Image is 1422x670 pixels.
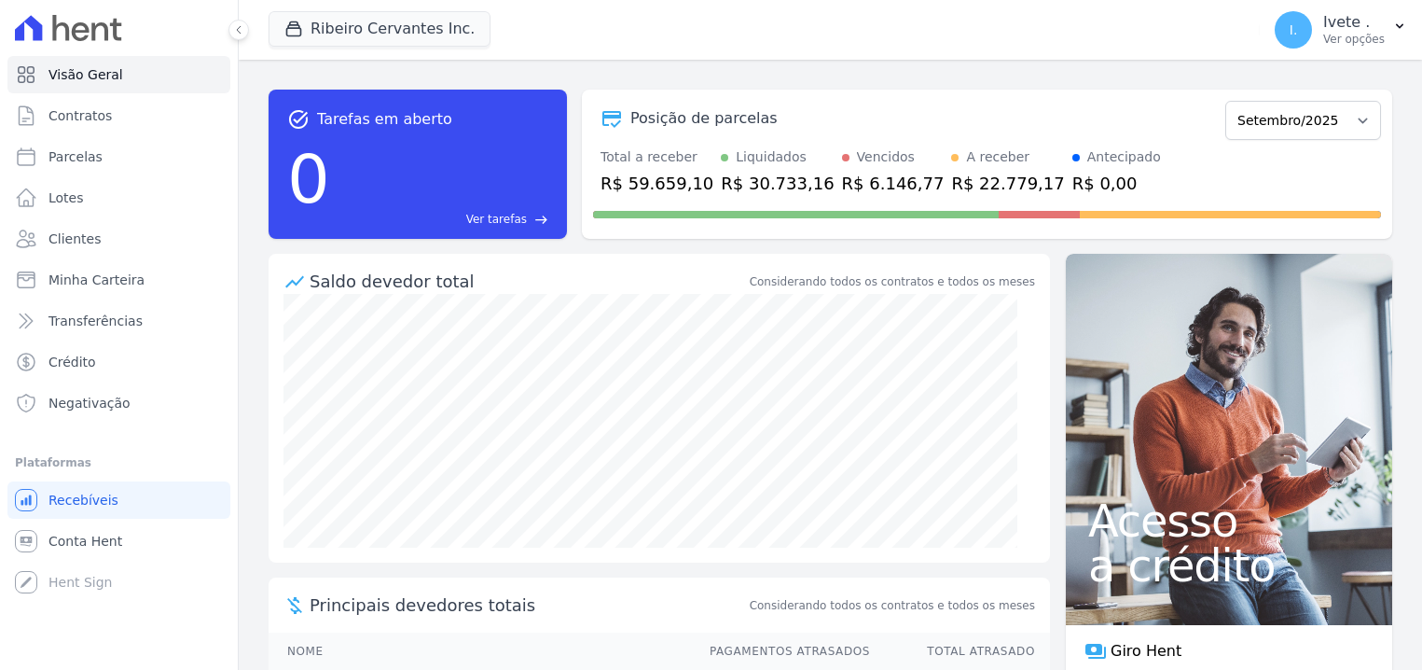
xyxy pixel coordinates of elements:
[1323,32,1385,47] p: Ver opções
[48,353,96,371] span: Crédito
[48,394,131,412] span: Negativação
[310,593,746,618] span: Principais devedores totais
[630,107,778,130] div: Posição de parcelas
[7,523,230,560] a: Conta Hent
[951,171,1064,196] div: R$ 22.779,17
[48,230,101,248] span: Clientes
[534,213,548,227] span: east
[750,597,1035,614] span: Considerando todos os contratos e todos os meses
[287,131,330,228] div: 0
[466,211,527,228] span: Ver tarefas
[736,147,807,167] div: Liquidados
[7,384,230,422] a: Negativação
[48,147,103,166] span: Parcelas
[338,211,548,228] a: Ver tarefas east
[48,271,145,289] span: Minha Carteira
[48,188,84,207] span: Lotes
[269,11,490,47] button: Ribeiro Cervantes Inc.
[857,147,915,167] div: Vencidos
[7,220,230,258] a: Clientes
[48,532,122,551] span: Conta Hent
[1111,640,1181,663] span: Giro Hent
[310,269,746,294] div: Saldo devedor total
[7,56,230,93] a: Visão Geral
[1087,147,1161,167] div: Antecipado
[48,65,123,84] span: Visão Geral
[7,343,230,381] a: Crédito
[1323,13,1385,32] p: Ivete .
[1072,171,1161,196] div: R$ 0,00
[317,108,452,131] span: Tarefas em aberto
[7,302,230,340] a: Transferências
[7,179,230,216] a: Lotes
[7,482,230,519] a: Recebíveis
[48,312,143,330] span: Transferências
[1290,23,1298,36] span: I.
[7,261,230,299] a: Minha Carteira
[842,171,945,196] div: R$ 6.146,77
[1088,498,1370,543] span: Acesso
[750,273,1035,290] div: Considerando todos os contratos e todos os meses
[601,171,713,196] div: R$ 59.659,10
[287,108,310,131] span: task_alt
[601,147,713,167] div: Total a receber
[48,491,118,509] span: Recebíveis
[1260,4,1422,56] button: I. Ivete . Ver opções
[7,97,230,134] a: Contratos
[48,106,112,125] span: Contratos
[1088,543,1370,588] span: a crédito
[15,452,223,474] div: Plataformas
[966,147,1029,167] div: A receber
[7,138,230,175] a: Parcelas
[721,171,834,196] div: R$ 30.733,16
